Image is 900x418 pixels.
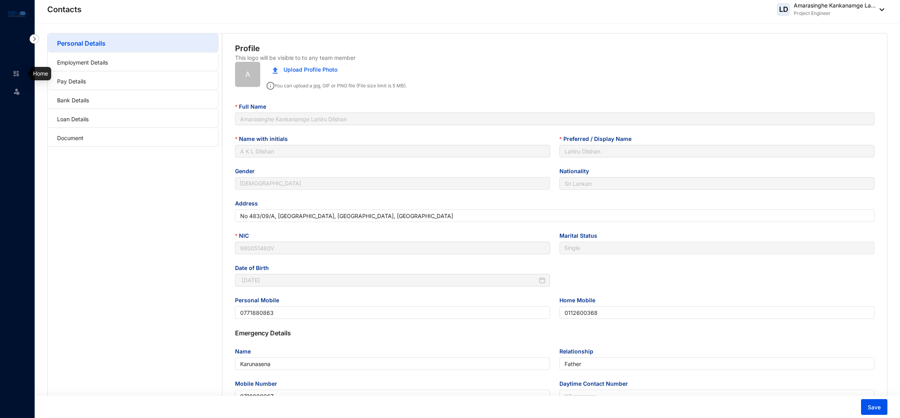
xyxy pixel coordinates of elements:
[57,78,86,85] a: Pay Details
[242,276,537,285] input: Date of Birth
[47,4,81,15] p: Contacts
[13,70,20,77] img: home-unselected.a29eae3204392db15eaf.svg
[559,379,633,388] label: Daytime Contact Number
[559,145,874,157] input: Preferred / Display Name
[559,177,874,190] input: Nationality
[235,264,274,272] label: Date of Birth
[861,399,887,415] button: Save
[8,9,26,18] img: logo
[267,82,274,90] img: info.ad751165ce926853d1d36026adaaebbf.svg
[245,69,250,80] span: A
[57,97,89,104] a: Bank Details
[57,135,83,141] a: Document
[235,231,254,240] label: NIC
[240,178,545,189] span: Male
[779,6,788,13] span: LD
[559,390,874,402] input: Daytime Contact Number
[57,59,108,66] a: Employment Details
[564,242,870,254] span: Single
[57,39,105,47] a: Personal Details
[235,347,256,356] label: Name
[6,66,25,81] li: Home
[235,167,260,176] label: Gender
[868,403,881,411] span: Save
[235,242,550,254] input: NIC
[235,102,271,111] label: Full Name
[235,209,874,222] input: Address
[235,328,874,338] p: Emergency Details
[794,2,876,9] p: Amarasinghe Kankanamge La...
[267,79,407,90] p: You can upload a jpg, GIF or PNG file (File size limit is 5 MB).
[794,9,876,17] p: Project Engineer
[283,65,337,74] span: Upload Profile Photo
[57,116,89,122] a: Loan Details
[559,135,637,143] label: Preferred / Display Name
[267,62,343,78] button: Upload Profile Photo
[235,357,550,370] input: Name
[235,390,550,402] input: Mobile Number
[30,34,39,44] img: nav-icon-right.af6afadce00d159da59955279c43614e.svg
[235,113,874,125] input: Full Name
[235,145,550,157] input: Name with initials
[235,306,550,319] input: Personal Mobile
[13,87,20,95] img: leave-unselected.2934df6273408c3f84d9.svg
[559,306,874,319] input: Home Mobile
[235,54,356,62] p: This logo will be visible to to any team member
[559,167,594,176] label: Nationality
[559,347,599,356] label: Relationship
[559,231,603,240] label: Marital Status
[235,296,285,305] label: Personal Mobile
[235,199,263,208] label: Address
[235,379,283,388] label: Mobile Number
[235,135,293,143] label: Name with initials
[235,43,260,54] p: Profile
[559,296,601,305] label: Home Mobile
[876,8,884,11] img: dropdown-black.8e83cc76930a90b1a4fdb6d089b7bf3a.svg
[272,67,278,74] img: upload.c0f81fc875f389a06f631e1c6d8834da.svg
[559,357,874,370] input: Relationship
